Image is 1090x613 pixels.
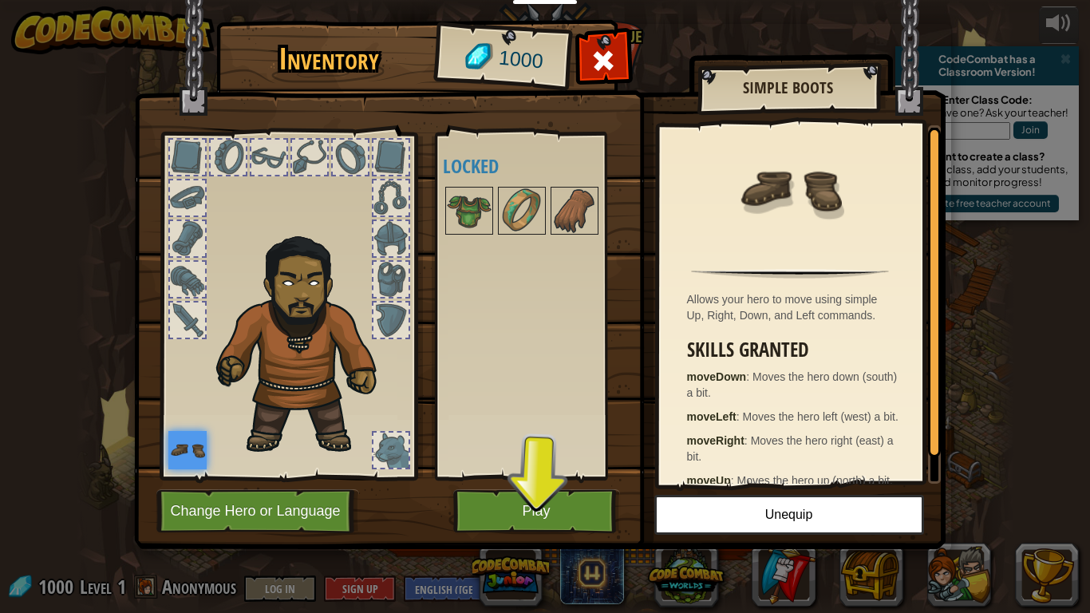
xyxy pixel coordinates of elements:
[687,370,747,383] strong: moveDown
[687,474,731,487] strong: moveUp
[453,489,620,533] button: Play
[156,489,359,533] button: Change Hero or Language
[168,431,207,469] img: portrait.png
[552,188,597,233] img: portrait.png
[713,79,863,97] h2: Simple Boots
[654,495,924,535] button: Unequip
[731,474,737,487] span: :
[691,269,888,279] img: hr.png
[687,291,902,323] div: Allows your hero to move using simple Up, Right, Down, and Left commands.
[687,434,894,463] span: Moves the hero right (east) a bit.
[447,188,492,233] img: portrait.png
[743,410,898,423] span: Moves the hero left (west) a bit.
[208,224,404,457] img: duelist_hair.png
[738,137,842,241] img: portrait.png
[687,339,902,361] h3: Skills Granted
[744,434,751,447] span: :
[227,42,431,76] h1: Inventory
[737,474,893,487] span: Moves the hero up (north) a bit.
[687,370,898,399] span: Moves the hero down (south) a bit.
[746,370,752,383] span: :
[687,410,737,423] strong: moveLeft
[687,434,744,447] strong: moveRight
[500,188,544,233] img: portrait.png
[443,156,631,176] h4: Locked
[497,44,544,76] span: 1000
[737,410,743,423] span: :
